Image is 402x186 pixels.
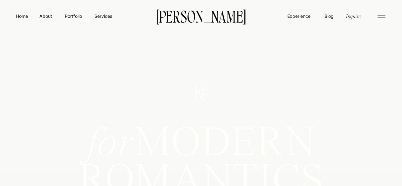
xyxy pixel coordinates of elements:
[38,13,53,19] a: About
[62,13,85,19] a: Portfolio
[87,123,134,165] i: for
[190,83,208,99] p: K
[146,9,256,23] a: [PERSON_NAME]
[345,12,361,20] a: Inquire
[94,13,112,19] a: Services
[55,126,347,156] h1: MODERN
[15,13,29,19] a: Home
[196,86,214,103] p: F
[323,13,335,19] a: Blog
[287,13,311,19] a: Experience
